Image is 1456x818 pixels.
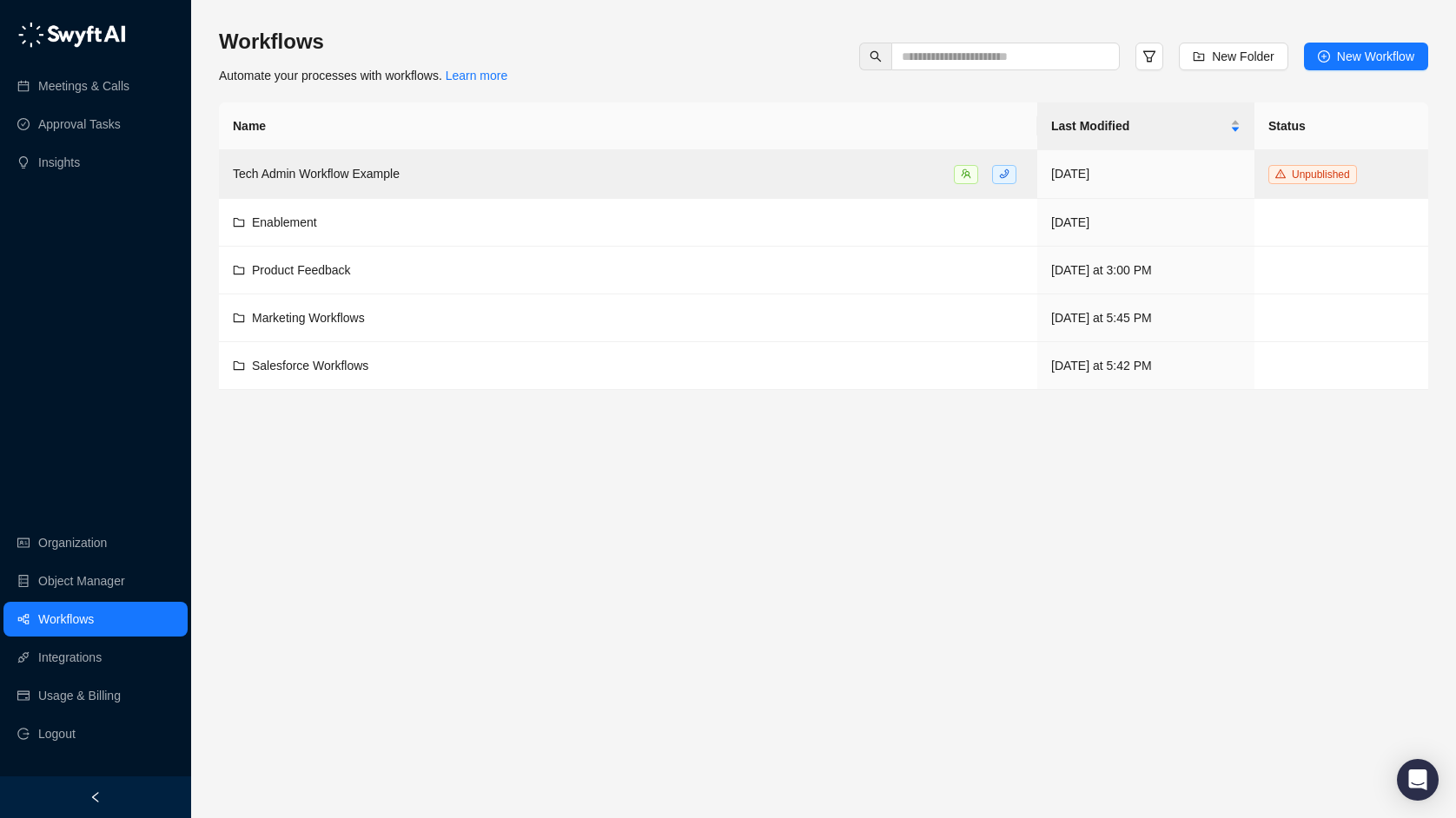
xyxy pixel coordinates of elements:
[1179,43,1288,70] button: New Folder
[233,312,245,324] span: folder
[1193,50,1205,63] span: folder-add
[870,50,882,63] span: search
[38,69,129,103] a: Meetings & Calls
[17,22,126,48] img: logo-05li4sbe.png
[38,107,121,142] a: Approval Tasks
[38,716,76,751] span: Logout
[38,602,94,637] a: Workflows
[233,167,400,181] span: Tech Admin Workflow Example
[1142,49,1156,63] span: filter
[1212,47,1274,66] span: New Folder
[219,102,1037,150] th: Name
[252,359,368,373] span: Salesforce Workflows
[252,311,365,325] span: Marketing Workflows
[1275,168,1286,179] span: warning
[17,728,30,740] span: logout
[1037,247,1254,294] td: [DATE] at 3:00 PM
[1037,342,1254,390] td: [DATE] at 5:42 PM
[1304,43,1428,70] button: New Workflow
[961,168,971,179] span: team
[252,263,351,277] span: Product Feedback
[1037,150,1254,199] td: [DATE]
[89,791,102,803] span: left
[233,264,245,276] span: folder
[1337,47,1414,66] span: New Workflow
[1318,50,1330,63] span: plus-circle
[1051,116,1227,135] span: Last Modified
[38,525,107,560] a: Organization
[1254,102,1428,150] th: Status
[233,360,245,372] span: folder
[252,215,317,229] span: Enablement
[38,640,102,675] a: Integrations
[233,216,245,228] span: folder
[1037,199,1254,247] td: [DATE]
[219,28,507,56] h3: Workflows
[219,69,507,82] span: Automate your processes with workflows.
[38,564,125,598] a: Object Manager
[1037,294,1254,342] td: [DATE] at 5:45 PM
[446,69,508,82] a: Learn more
[38,678,121,713] a: Usage & Billing
[1397,759,1439,801] div: Open Intercom Messenger
[38,145,80,180] a: Insights
[1292,168,1350,181] span: Unpublished
[999,168,1009,179] span: phone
